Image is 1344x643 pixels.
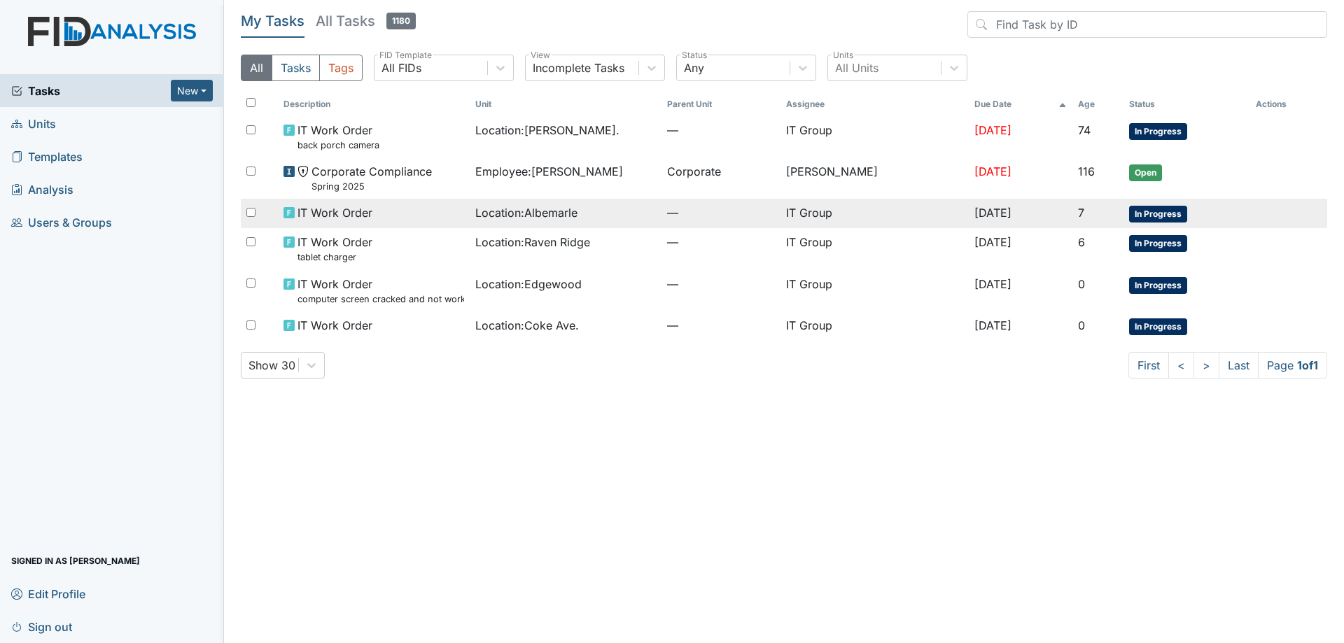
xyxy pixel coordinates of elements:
h5: My Tasks [241,11,304,31]
small: Spring 2025 [311,180,432,193]
span: Corporate [667,163,721,180]
th: Toggle SortBy [470,92,661,116]
div: All Units [835,59,878,76]
span: Edit Profile [11,583,85,605]
small: tablet charger [297,250,372,264]
div: Type filter [241,55,363,81]
td: IT Group [780,116,969,157]
th: Actions [1250,92,1320,116]
span: 7 [1078,206,1084,220]
input: Toggle All Rows Selected [246,98,255,107]
span: [DATE] [974,164,1011,178]
span: IT Work Order computer screen cracked and not working need new one [297,276,464,306]
span: Location : Raven Ridge [475,234,590,250]
span: Page [1258,352,1327,379]
th: Assignee [780,92,969,116]
span: In Progress [1129,235,1187,252]
span: 0 [1078,277,1085,291]
span: 74 [1078,123,1091,137]
span: In Progress [1129,206,1187,222]
span: [DATE] [974,206,1011,220]
div: Incomplete Tasks [533,59,624,76]
span: Location : Edgewood [475,276,582,292]
span: In Progress [1129,277,1187,294]
th: Toggle SortBy [278,92,470,116]
div: Any [684,59,704,76]
nav: task-pagination [1128,352,1327,379]
span: In Progress [1129,318,1187,335]
input: Find Task by ID [967,11,1327,38]
a: < [1168,352,1194,379]
button: Tags [319,55,363,81]
span: [DATE] [974,277,1011,291]
strong: 1 of 1 [1297,358,1318,372]
span: — [667,276,775,292]
a: > [1193,352,1219,379]
a: Tasks [11,83,171,99]
a: Last [1219,352,1259,379]
th: Toggle SortBy [969,92,1072,116]
td: IT Group [780,270,969,311]
td: IT Group [780,228,969,269]
span: Open [1129,164,1162,181]
h5: All Tasks [316,11,416,31]
td: [PERSON_NAME] [780,157,969,199]
span: IT Work Order [297,317,372,334]
span: Signed in as [PERSON_NAME] [11,550,140,572]
span: In Progress [1129,123,1187,140]
span: 0 [1078,318,1085,332]
span: Units [11,113,56,134]
span: IT Work Order tablet charger [297,234,372,264]
div: All FIDs [381,59,421,76]
span: IT Work Order [297,204,372,221]
span: Analysis [11,178,73,200]
span: 6 [1078,235,1085,249]
th: Toggle SortBy [1123,92,1250,116]
span: IT Work Order back porch camera [297,122,379,152]
span: Location : Albemarle [475,204,577,221]
button: New [171,80,213,101]
th: Toggle SortBy [1072,92,1123,116]
span: Users & Groups [11,211,112,233]
td: IT Group [780,311,969,341]
span: — [667,122,775,139]
small: back porch camera [297,139,379,152]
th: Toggle SortBy [661,92,780,116]
a: First [1128,352,1169,379]
button: Tasks [272,55,320,81]
span: [DATE] [974,123,1011,137]
td: IT Group [780,199,969,228]
button: All [241,55,272,81]
span: Templates [11,146,83,167]
span: 116 [1078,164,1095,178]
span: — [667,234,775,250]
span: 1180 [386,13,416,29]
span: Employee : [PERSON_NAME] [475,163,623,180]
span: Location : Coke Ave. [475,317,579,334]
span: Sign out [11,616,72,637]
span: — [667,204,775,221]
small: computer screen cracked and not working need new one [297,292,464,306]
span: Location : [PERSON_NAME]. [475,122,619,139]
span: [DATE] [974,235,1011,249]
span: — [667,317,775,334]
span: [DATE] [974,318,1011,332]
span: Corporate Compliance Spring 2025 [311,163,432,193]
div: Show 30 [248,357,295,374]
